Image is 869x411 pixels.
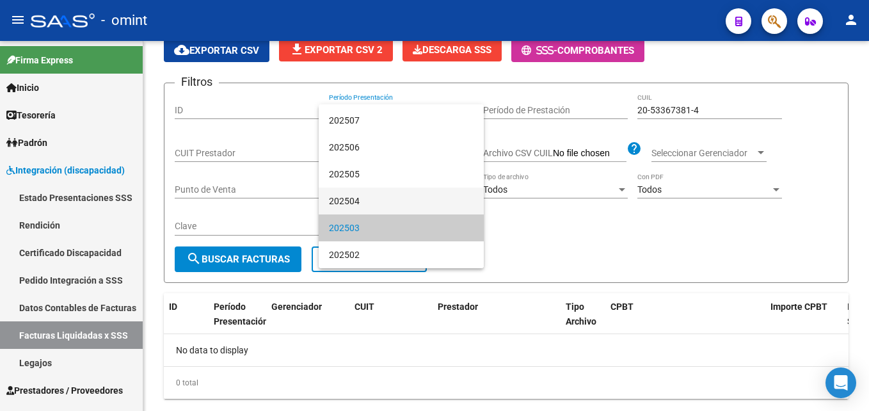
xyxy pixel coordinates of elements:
span: 202504 [329,188,474,214]
span: 202502 [329,241,474,268]
span: 202505 [329,161,474,188]
span: 202507 [329,107,474,134]
div: Open Intercom Messenger [825,367,856,398]
span: 202506 [329,134,474,161]
span: 202503 [329,214,474,241]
